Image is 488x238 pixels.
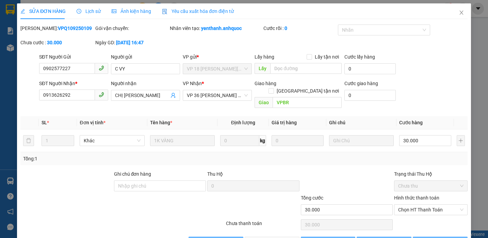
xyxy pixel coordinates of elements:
[273,97,342,108] input: Dọc đường
[162,9,167,14] img: icon
[39,53,108,61] div: SĐT Người Gửi
[58,26,92,31] b: VPQ109250109
[344,63,395,74] input: Cước lấy hàng
[39,80,108,87] div: SĐT Người Nhận
[329,135,394,146] input: Ghi Chú
[95,39,169,46] div: Ngày GD:
[183,81,202,86] span: VP Nhận
[255,81,276,86] span: Giao hàng
[162,9,234,14] span: Yêu cầu xuất hóa đơn điện tử
[263,25,337,32] div: Cước rồi :
[150,120,172,125] span: Tên hàng
[77,9,81,14] span: clock-circle
[187,90,248,100] span: VP 36 Lê Thành Duy - Bà Rịa
[399,120,423,125] span: Cước hàng
[284,26,287,31] b: 0
[394,195,439,201] label: Hình thức thanh toán
[183,53,252,61] div: VP gửi
[301,195,323,201] span: Tổng cước
[207,171,223,177] span: Thu Hộ
[231,120,255,125] span: Định lượng
[225,220,300,232] div: Chưa thanh toán
[77,9,101,14] span: Lịch sử
[116,40,144,45] b: [DATE] 16:47
[80,120,105,125] span: Đơn vị tính
[99,65,104,71] span: phone
[457,135,465,146] button: plus
[272,135,324,146] input: 0
[344,54,375,60] label: Cước lấy hàng
[20,25,94,32] div: [PERSON_NAME]:
[398,205,463,215] span: Chọn HT Thanh Toán
[312,53,342,61] span: Lấy tận nơi
[452,3,471,22] button: Close
[20,39,94,46] div: Chưa cước :
[255,54,274,60] span: Lấy hàng
[259,135,266,146] span: kg
[114,180,206,191] input: Ghi chú đơn hàng
[47,40,62,45] b: 30.000
[201,26,242,31] b: yenthanh.anhquoc
[170,93,176,98] span: user-add
[398,181,463,191] span: Chưa thu
[187,64,248,74] span: VP 18 Nguyễn Thái Bình - Quận 1
[99,92,104,97] span: phone
[394,170,468,178] div: Trạng thái Thu Hộ
[112,9,151,14] span: Ảnh kiện hàng
[344,81,378,86] label: Cước giao hàng
[111,80,180,87] div: Người nhận
[23,135,34,146] button: delete
[114,171,151,177] label: Ghi chú đơn hàng
[150,135,215,146] input: VD: Bàn, Ghế
[170,25,262,32] div: Nhân viên tạo:
[42,120,47,125] span: SL
[23,155,189,162] div: Tổng: 1
[459,10,464,15] span: close
[20,9,25,14] span: edit
[95,25,169,32] div: Gói vận chuyển:
[274,87,342,95] span: [GEOGRAPHIC_DATA] tận nơi
[84,136,141,146] span: Khác
[111,53,180,61] div: Người gửi
[326,116,397,129] th: Ghi chú
[344,90,395,101] input: Cước giao hàng
[255,63,270,74] span: Lấy
[270,63,342,74] input: Dọc đường
[255,97,273,108] span: Giao
[20,9,66,14] span: SỬA ĐƠN HÀNG
[112,9,116,14] span: picture
[272,120,297,125] span: Giá trị hàng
